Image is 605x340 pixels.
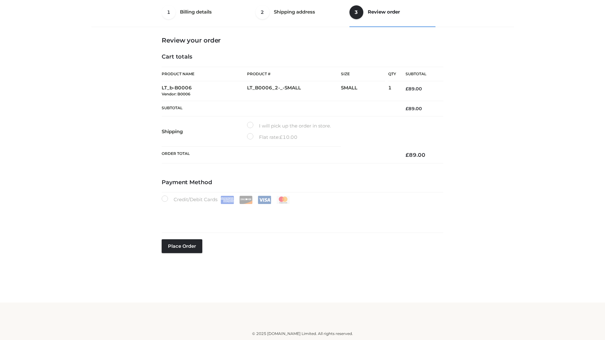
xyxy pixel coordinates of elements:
h3: Review your order [162,37,443,44]
img: Mastercard [276,196,290,204]
th: Shipping [162,116,247,147]
img: Amex [221,196,234,204]
th: Product Name [162,67,247,81]
iframe: Secure payment input frame [160,203,442,226]
td: SMALL [341,81,388,101]
img: Discover [239,196,253,204]
span: £ [406,106,408,111]
bdi: 89.00 [406,152,425,158]
span: £ [279,134,283,140]
button: Place order [162,239,202,253]
td: LT_b-B0006 [162,81,247,101]
h4: Payment Method [162,179,443,186]
th: Subtotal [162,101,396,116]
span: £ [406,86,408,92]
bdi: 10.00 [279,134,297,140]
th: Order Total [162,147,396,163]
h4: Cart totals [162,54,443,60]
td: LT_B0006_2-_-SMALL [247,81,341,101]
bdi: 89.00 [406,86,422,92]
span: £ [406,152,409,158]
th: Size [341,67,385,81]
label: Credit/Debit Cards [162,195,291,204]
th: Product # [247,67,341,81]
div: © 2025 [DOMAIN_NAME] Limited. All rights reserved. [94,331,511,337]
th: Subtotal [396,67,443,81]
img: Visa [258,196,271,204]
bdi: 89.00 [406,106,422,111]
label: I will pick up the order in store. [247,122,331,130]
th: Qty [388,67,396,81]
label: Flat rate: [247,133,297,141]
small: Vendor: B0006 [162,92,190,96]
td: 1 [388,81,396,101]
